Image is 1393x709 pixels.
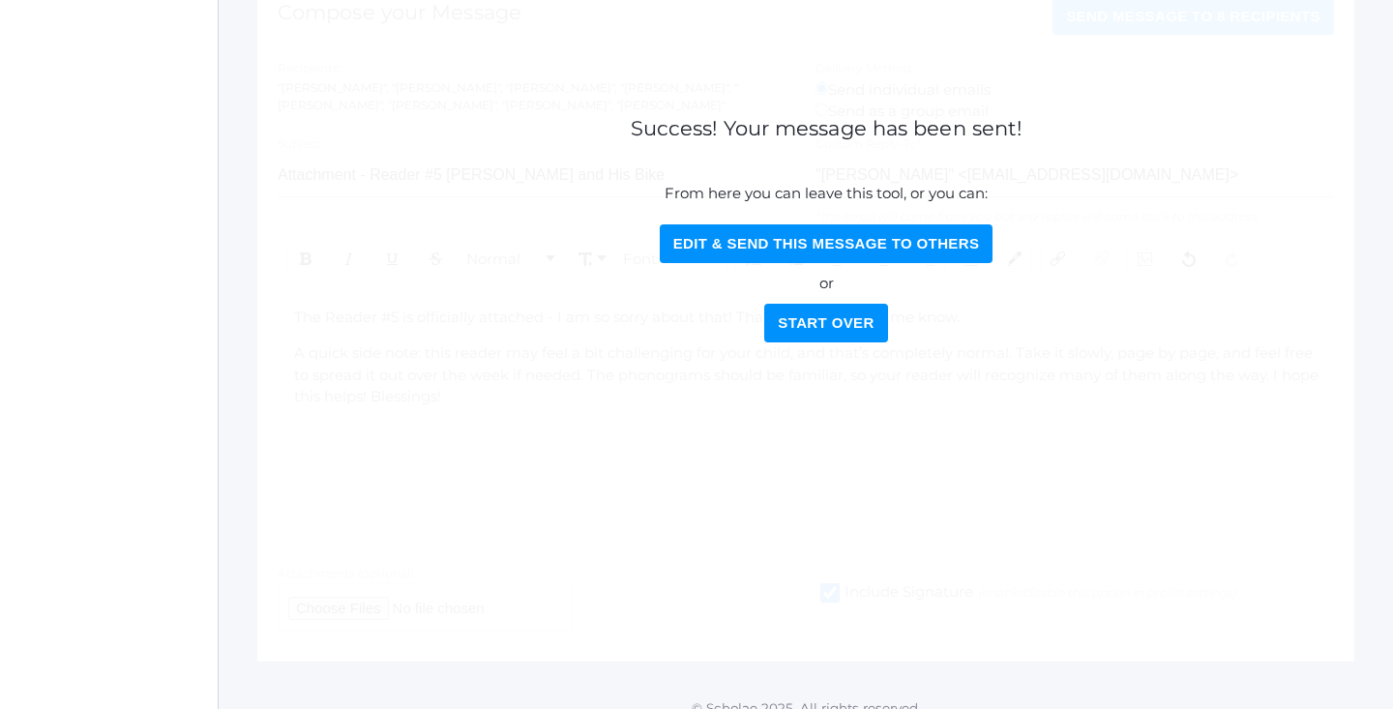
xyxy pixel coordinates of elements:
[633,273,1020,295] p: or
[633,183,1020,205] p: From here you can leave this tool, or you can:
[631,117,1023,139] h1: Success! Your message has been sent!
[764,304,887,342] button: Start Over
[660,224,993,263] button: Edit & Send this Message to Others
